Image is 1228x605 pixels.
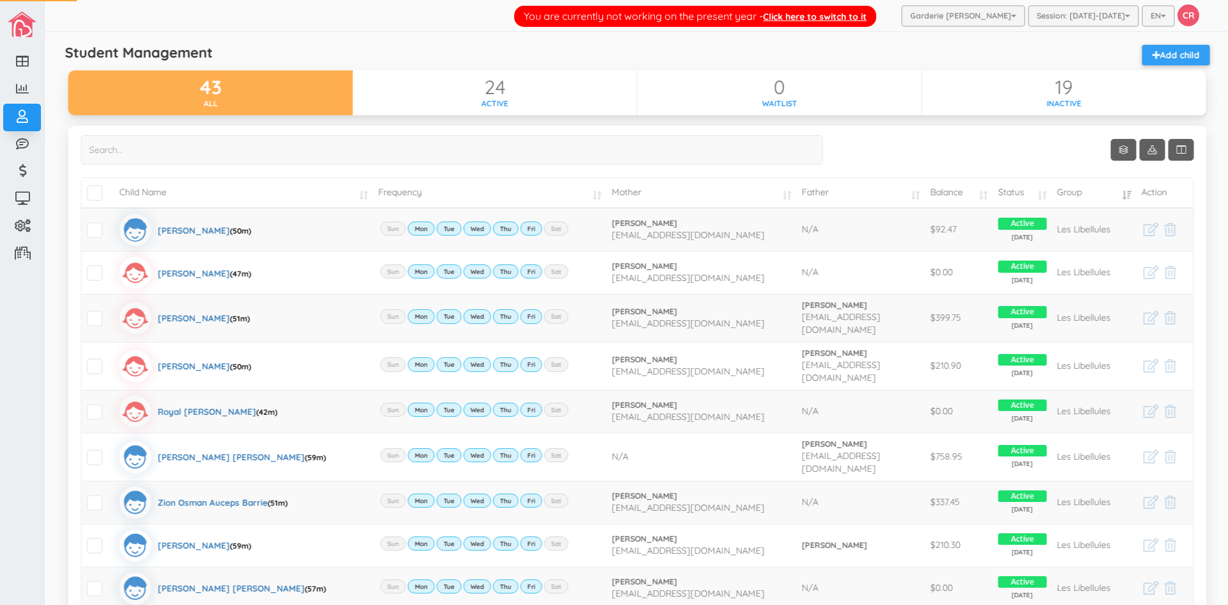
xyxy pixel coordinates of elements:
[255,407,276,417] span: (42m)
[379,357,405,371] label: Sun
[636,98,920,109] div: waitlist
[462,494,490,508] label: Wed
[118,257,250,289] a: [PERSON_NAME](47m)
[611,399,791,411] a: [PERSON_NAME]
[1051,178,1135,208] td: Group: activate to sort column ascending
[924,390,992,433] td: $0.00
[992,178,1051,208] td: Status: activate to sort column ascending
[921,77,1205,98] div: 19
[543,448,567,462] label: Sat
[118,396,150,428] img: girlicon.svg
[492,357,517,371] label: Thu
[118,350,150,382] img: girlicon.svg
[379,403,405,417] label: Sun
[379,264,405,278] label: Sun
[492,403,517,417] label: Thu
[611,229,764,241] span: [EMAIL_ADDRESS][DOMAIN_NAME]
[118,487,150,519] img: boyicon.svg
[462,448,490,462] label: Wed
[801,450,879,474] span: [EMAIL_ADDRESS][DOMAIN_NAME]
[1051,294,1135,342] td: Les Libellules
[229,541,250,551] span: (59m)
[118,529,250,561] a: [PERSON_NAME](59m)
[157,302,249,334] div: [PERSON_NAME]
[462,222,490,236] label: Wed
[436,309,460,323] label: Tue
[407,222,434,236] label: Mon
[118,350,250,382] a: [PERSON_NAME](50m)
[611,366,764,377] span: [EMAIL_ADDRESS][DOMAIN_NAME]
[229,362,250,371] span: (50m)
[1135,178,1192,208] td: Action
[157,487,287,519] div: Zion Osman Auceps Barrie
[519,579,541,593] label: Fri
[8,12,36,37] img: image
[436,264,460,278] label: Tue
[1051,481,1135,524] td: Les Libellules
[543,494,567,508] label: Sat
[801,540,918,551] a: [PERSON_NAME]
[379,448,405,462] label: Sun
[611,545,764,556] span: [EMAIL_ADDRESS][DOMAIN_NAME]
[924,342,992,390] td: $210.90
[492,494,517,508] label: Thu
[1051,524,1135,567] td: Les Libellules
[492,264,517,278] label: Thu
[462,403,490,417] label: Wed
[997,306,1046,318] span: Active
[229,314,249,323] span: (51m)
[157,529,250,561] div: [PERSON_NAME]
[924,294,992,342] td: $399.75
[924,178,992,208] td: Balance: activate to sort column ascending
[543,357,567,371] label: Sat
[118,529,150,561] img: boyicon.svg
[118,572,325,604] a: [PERSON_NAME] [PERSON_NAME](57m)
[304,453,325,462] span: (59m)
[606,178,796,208] td: Mother: activate to sort column ascending
[1051,433,1135,481] td: Les Libellules
[801,348,918,359] a: [PERSON_NAME]
[352,77,636,98] div: 24
[436,448,460,462] label: Tue
[436,357,460,371] label: Tue
[796,251,924,294] td: N/A
[1141,45,1209,65] a: Add child
[611,502,764,513] span: [EMAIL_ADDRESS][DOMAIN_NAME]
[436,494,460,508] label: Tue
[636,77,920,98] div: 0
[997,276,1046,285] span: [DATE]
[519,536,541,551] label: Fri
[229,269,250,278] span: (47m)
[796,390,924,433] td: N/A
[543,536,567,551] label: Sat
[543,403,567,417] label: Sat
[924,251,992,294] td: $0.00
[118,572,150,604] img: boyicon.svg
[407,536,434,551] label: Mon
[492,222,517,236] label: Thu
[407,494,434,508] label: Mon
[519,448,541,462] label: Fri
[67,77,352,98] div: 43
[492,579,517,593] label: Thu
[801,359,879,383] span: [EMAIL_ADDRESS][DOMAIN_NAME]
[80,135,822,165] input: Search...
[997,354,1046,366] span: Active
[157,441,325,473] div: [PERSON_NAME] [PERSON_NAME]
[519,309,541,323] label: Fri
[118,396,276,428] a: Royal [PERSON_NAME](42m)
[462,309,490,323] label: Wed
[157,257,250,289] div: [PERSON_NAME]
[1051,342,1135,390] td: Les Libellules
[492,309,517,323] label: Thu
[379,222,405,236] label: Sun
[118,441,325,473] a: [PERSON_NAME] [PERSON_NAME](59m)
[67,98,352,109] div: all
[379,579,405,593] label: Sun
[611,576,791,588] a: [PERSON_NAME]
[796,208,924,251] td: N/A
[997,233,1046,242] span: [DATE]
[606,433,796,481] td: N/A
[407,403,434,417] label: Mon
[611,354,791,366] a: [PERSON_NAME]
